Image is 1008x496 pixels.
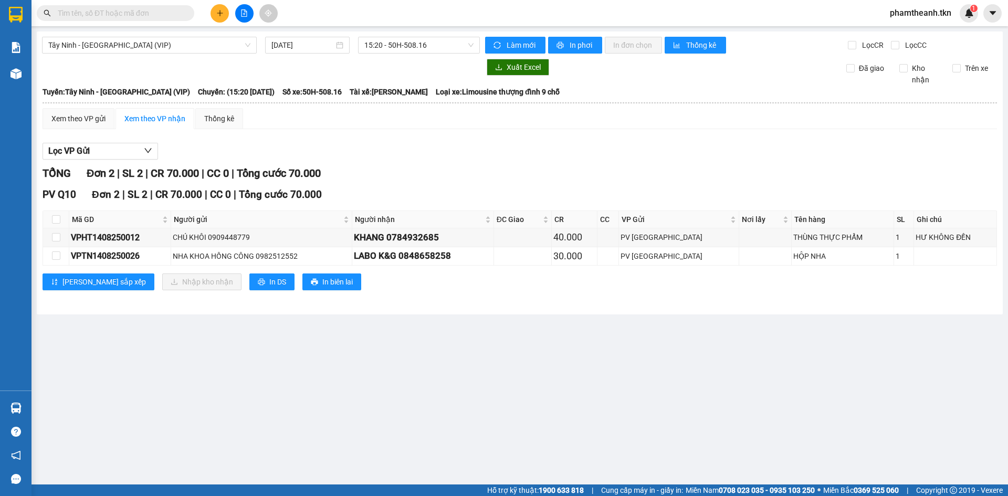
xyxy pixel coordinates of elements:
[265,9,272,17] span: aim
[495,64,502,72] span: download
[901,39,928,51] span: Lọc CC
[556,41,565,50] span: printer
[234,188,236,200] span: |
[162,273,241,290] button: downloadNhập kho nhận
[601,484,683,496] span: Cung cấp máy in - giấy in:
[592,484,593,496] span: |
[205,188,207,200] span: |
[907,484,908,496] span: |
[210,188,231,200] span: CC 0
[673,41,682,50] span: bar-chart
[972,5,975,12] span: 1
[198,86,275,98] span: Chuyến: (15:20 [DATE])
[202,167,204,180] span: |
[619,228,739,247] td: PV Hòa Thành
[239,188,322,200] span: Tổng cước 70.000
[719,486,815,494] strong: 0708 023 035 - 0935 103 250
[211,4,229,23] button: plus
[117,167,120,180] span: |
[235,4,254,23] button: file-add
[311,278,318,287] span: printer
[621,250,737,262] div: PV [GEOGRAPHIC_DATA]
[605,37,662,54] button: In đơn chọn
[665,37,726,54] button: bar-chartThống kê
[507,61,541,73] span: Xuất Excel
[988,8,997,18] span: caret-down
[792,211,895,228] th: Tên hàng
[58,7,182,19] input: Tìm tên, số ĐT hoặc mã đơn
[259,4,278,23] button: aim
[983,4,1002,23] button: caret-down
[793,231,892,243] div: THÙNG THỰC PHẨM
[43,273,154,290] button: sort-ascending[PERSON_NAME] sắp xếp
[823,484,899,496] span: Miền Bắc
[271,39,334,51] input: 14/08/2025
[282,86,342,98] span: Số xe: 50H-508.16
[11,474,21,484] span: message
[896,231,912,243] div: 1
[144,146,152,155] span: down
[122,188,125,200] span: |
[69,228,171,247] td: VPHT1408250012
[62,276,146,288] span: [PERSON_NAME] sắp xếp
[487,484,584,496] span: Hỗ trợ kỹ thuật:
[173,231,350,243] div: CHÚ KHÔI 0909448779
[124,113,185,124] div: Xem theo VP nhận
[72,214,160,225] span: Mã GD
[858,39,885,51] span: Lọc CR
[322,276,353,288] span: In biên lai
[51,113,106,124] div: Xem theo VP gửi
[43,188,76,200] span: PV Q10
[51,278,58,287] span: sort-ascending
[552,211,597,228] th: CR
[553,230,595,245] div: 40.000
[507,39,537,51] span: Làm mới
[364,37,474,53] span: 15:20 - 50H-508.16
[436,86,560,98] span: Loại xe: Limousine thượng đỉnh 9 chỗ
[970,5,978,12] sup: 1
[145,167,148,180] span: |
[548,37,602,54] button: printerIn phơi
[355,214,483,225] span: Người nhận
[302,273,361,290] button: printerIn biên lai
[570,39,594,51] span: In phơi
[855,62,888,74] span: Đã giao
[553,249,595,263] div: 30.000
[961,62,992,74] span: Trên xe
[908,62,944,86] span: Kho nhận
[354,230,492,245] div: KHANG 0784932685
[817,488,821,492] span: ⚪️
[43,167,71,180] span: TỔNG
[249,273,295,290] button: printerIn DS
[354,249,492,263] div: LABO K&G 0848658258
[71,249,169,262] div: VPTN1408250026
[174,214,341,225] span: Người gửi
[350,86,428,98] span: Tài xế: [PERSON_NAME]
[493,41,502,50] span: sync
[173,250,350,262] div: NHA KHOA HỒNG CÔNG 0982512552
[258,278,265,287] span: printer
[69,247,171,266] td: VPTN1408250026
[686,39,718,51] span: Thống kê
[497,214,541,225] span: ĐC Giao
[539,486,584,494] strong: 1900 633 818
[10,403,22,414] img: warehouse-icon
[742,214,781,225] span: Nơi lấy
[71,231,169,244] div: VPHT1408250012
[232,167,234,180] span: |
[894,211,914,228] th: SL
[48,144,90,157] span: Lọc VP Gửi
[240,9,248,17] span: file-add
[916,231,995,243] div: HƯ KHÔNG ĐỀN
[896,250,912,262] div: 1
[914,211,997,228] th: Ghi chú
[122,167,143,180] span: SL 2
[207,167,229,180] span: CC 0
[487,59,549,76] button: downloadXuất Excel
[881,6,960,19] span: phamtheanh.tkn
[793,250,892,262] div: HỘP NHA
[597,211,619,228] th: CC
[269,276,286,288] span: In DS
[48,37,250,53] span: Tây Ninh - Sài Gòn (VIP)
[151,167,199,180] span: CR 70.000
